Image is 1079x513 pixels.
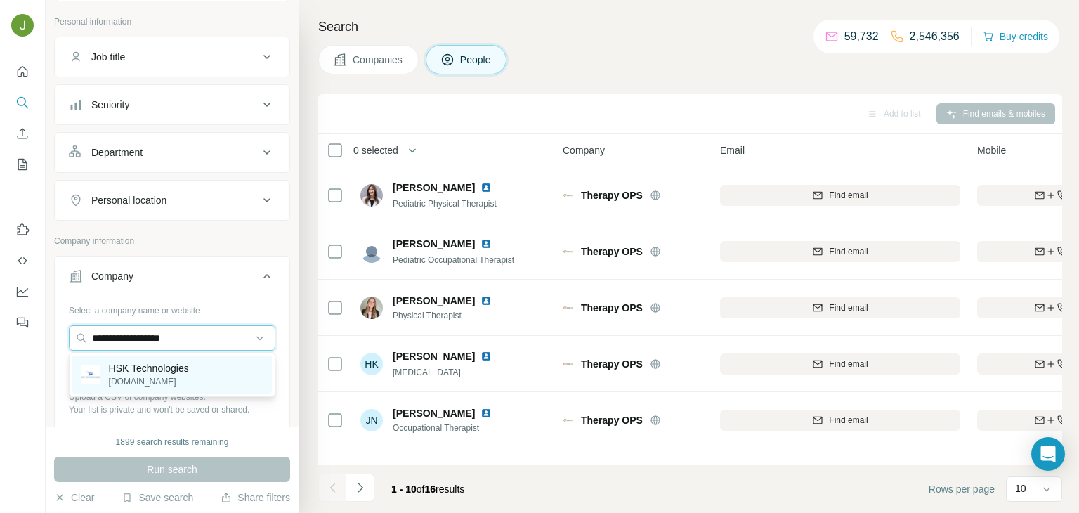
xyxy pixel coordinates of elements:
[11,217,34,242] button: Use Surfe on LinkedIn
[393,422,509,434] span: Occupational Therapist
[116,436,229,448] div: 1899 search results remaining
[829,245,868,258] span: Find email
[81,365,100,384] img: HSK Technologies
[1015,481,1026,495] p: 10
[829,414,868,427] span: Find email
[844,28,879,45] p: 59,732
[393,294,475,308] span: [PERSON_NAME]
[55,88,289,122] button: Seniority
[55,40,289,74] button: Job title
[480,295,492,306] img: LinkedIn logo
[393,199,497,209] span: Pediatric Physical Therapist
[983,27,1048,46] button: Buy credits
[720,185,960,206] button: Find email
[480,463,492,474] img: LinkedIn logo
[977,143,1006,157] span: Mobile
[563,246,574,257] img: Logo of Therapy OPS
[353,53,404,67] span: Companies
[425,483,436,495] span: 16
[910,28,960,45] p: 2,546,356
[393,349,475,363] span: [PERSON_NAME]
[417,483,425,495] span: of
[55,259,289,299] button: Company
[360,184,383,207] img: Avatar
[346,474,374,502] button: Navigate to next page
[353,143,398,157] span: 0 selected
[391,483,417,495] span: 1 - 10
[91,50,125,64] div: Job title
[391,483,464,495] span: results
[720,143,745,157] span: Email
[11,248,34,273] button: Use Surfe API
[720,410,960,431] button: Find email
[11,152,34,177] button: My lists
[393,237,475,251] span: [PERSON_NAME]
[54,235,290,247] p: Company information
[69,299,275,317] div: Select a company name or website
[360,240,383,263] img: Avatar
[829,358,868,370] span: Find email
[393,368,461,377] span: [MEDICAL_DATA]
[460,53,492,67] span: People
[69,391,275,403] p: Upload a CSV of company websites.
[11,59,34,84] button: Quick start
[91,193,166,207] div: Personal location
[563,415,574,426] img: Logo of Therapy OPS
[109,361,189,375] p: HSK Technologies
[55,136,289,169] button: Department
[563,143,605,157] span: Company
[11,279,34,304] button: Dashboard
[122,491,193,505] button: Save search
[11,121,34,146] button: Enrich CSV
[11,14,34,37] img: Avatar
[11,310,34,335] button: Feedback
[109,375,189,388] p: [DOMAIN_NAME]
[360,409,383,431] div: JN
[318,17,1062,37] h4: Search
[480,238,492,249] img: LinkedIn logo
[720,241,960,262] button: Find email
[360,297,383,319] img: Avatar
[360,465,383,488] img: Avatar
[11,90,34,115] button: Search
[829,301,868,314] span: Find email
[1031,437,1065,471] div: Open Intercom Messenger
[581,188,643,202] span: Therapy OPS
[221,491,290,505] button: Share filters
[563,190,574,201] img: Logo of Therapy OPS
[480,182,492,193] img: LinkedIn logo
[91,98,129,112] div: Seniority
[829,189,868,202] span: Find email
[393,406,475,420] span: [PERSON_NAME]
[929,482,995,496] span: Rows per page
[720,297,960,318] button: Find email
[480,408,492,419] img: LinkedIn logo
[54,491,94,505] button: Clear
[393,255,514,265] span: Pediatric Occupational Therapist
[581,357,643,371] span: Therapy OPS
[581,301,643,315] span: Therapy OPS
[563,358,574,370] img: Logo of Therapy OPS
[720,353,960,375] button: Find email
[360,353,383,375] div: HK
[480,351,492,362] img: LinkedIn logo
[55,183,289,217] button: Personal location
[91,145,143,160] div: Department
[393,309,509,322] span: Physical Therapist
[581,413,643,427] span: Therapy OPS
[393,181,475,195] span: [PERSON_NAME]
[91,269,133,283] div: Company
[54,15,290,28] p: Personal information
[563,302,574,313] img: Logo of Therapy OPS
[581,245,643,259] span: Therapy OPS
[393,462,475,476] span: [PERSON_NAME]
[69,403,275,416] p: Your list is private and won't be saved or shared.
